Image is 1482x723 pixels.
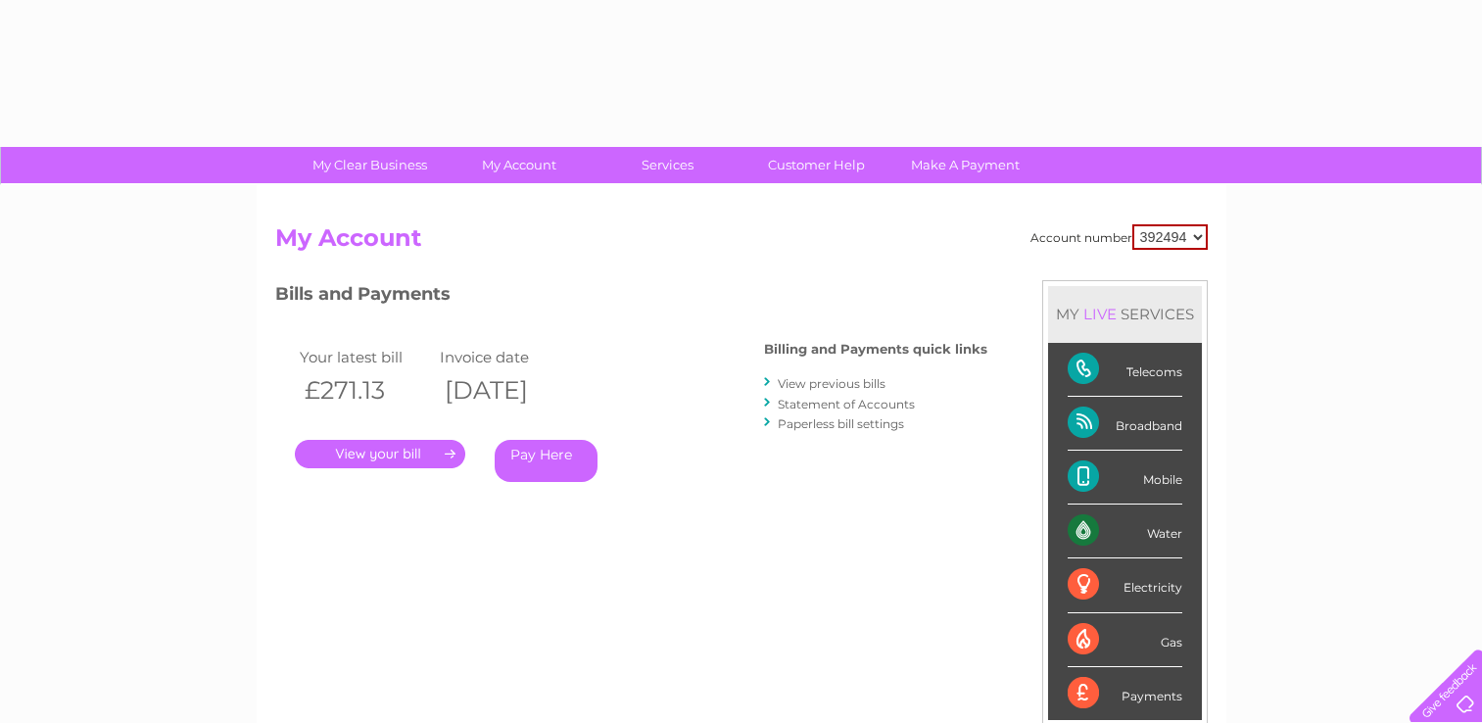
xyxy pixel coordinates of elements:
[884,147,1046,183] a: Make A Payment
[736,147,897,183] a: Customer Help
[495,440,598,482] a: Pay Here
[1030,224,1208,250] div: Account number
[1068,505,1182,558] div: Water
[587,147,748,183] a: Services
[1048,286,1202,342] div: MY SERVICES
[1068,558,1182,612] div: Electricity
[1068,397,1182,451] div: Broadband
[438,147,599,183] a: My Account
[1068,451,1182,505] div: Mobile
[275,280,987,314] h3: Bills and Payments
[295,370,436,410] th: £271.13
[289,147,451,183] a: My Clear Business
[1079,305,1121,323] div: LIVE
[1068,613,1182,667] div: Gas
[778,397,915,411] a: Statement of Accounts
[295,440,465,468] a: .
[275,224,1208,262] h2: My Account
[295,344,436,370] td: Your latest bill
[778,416,904,431] a: Paperless bill settings
[1068,343,1182,397] div: Telecoms
[435,370,576,410] th: [DATE]
[1068,667,1182,720] div: Payments
[778,376,885,391] a: View previous bills
[764,342,987,357] h4: Billing and Payments quick links
[435,344,576,370] td: Invoice date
